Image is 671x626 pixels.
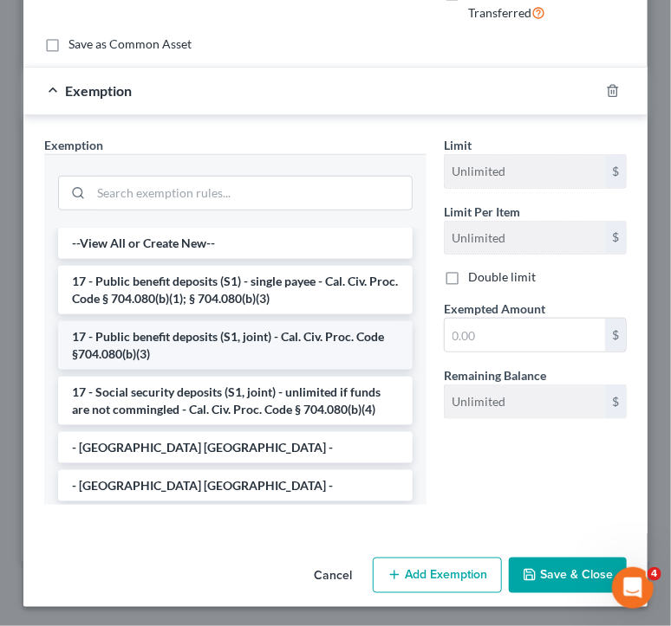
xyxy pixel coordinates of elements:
[605,222,626,255] div: $
[65,82,132,99] span: Exemption
[58,321,413,370] li: 17 - Public benefit deposits (S1, joint) - Cal. Civ. Proc. Code §704.080(b)(3)
[468,268,536,286] label: Double limit
[445,155,605,188] input: --
[68,35,192,53] label: Save as Common Asset
[612,567,654,609] iframe: Intercom live chat
[509,558,627,594] button: Save & Close
[58,470,413,501] li: - [GEOGRAPHIC_DATA] [GEOGRAPHIC_DATA] -
[444,301,545,316] span: Exempted Amount
[648,567,661,581] span: 4
[605,155,626,188] div: $
[58,228,413,259] li: --View All or Create New--
[373,558,502,594] button: Add Exemption
[445,222,605,255] input: --
[445,385,605,418] input: --
[44,138,103,152] span: Exemption
[58,266,413,314] li: 17 - Public benefit deposits (S1) - single payee - Cal. Civ. Proc. Code § 704.080(b)(1); § 704.08...
[445,319,605,352] input: 0.00
[444,138,472,152] span: Limit
[605,385,626,418] div: $
[444,203,520,221] label: Limit Per Item
[605,319,626,352] div: $
[58,432,413,463] li: - [GEOGRAPHIC_DATA] [GEOGRAPHIC_DATA] -
[444,366,546,384] label: Remaining Balance
[300,559,366,594] button: Cancel
[91,177,412,210] input: Search exemption rules...
[58,377,413,425] li: 17 - Social security deposits (S1, joint) - unlimited if funds are not commingled - Cal. Civ. Pro...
